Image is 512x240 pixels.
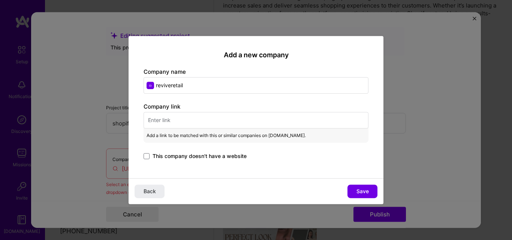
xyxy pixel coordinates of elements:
[347,185,377,198] button: Save
[144,77,368,94] input: Enter name
[144,51,368,59] h2: Add a new company
[144,103,180,110] label: Company link
[356,188,369,195] span: Save
[144,68,186,75] label: Company name
[144,188,156,195] span: Back
[135,185,165,198] button: Back
[144,112,368,128] input: Enter link
[153,152,247,160] span: This company doesn't have a website
[147,131,306,140] span: Add a link to be matched with this or similar companies on [DOMAIN_NAME].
